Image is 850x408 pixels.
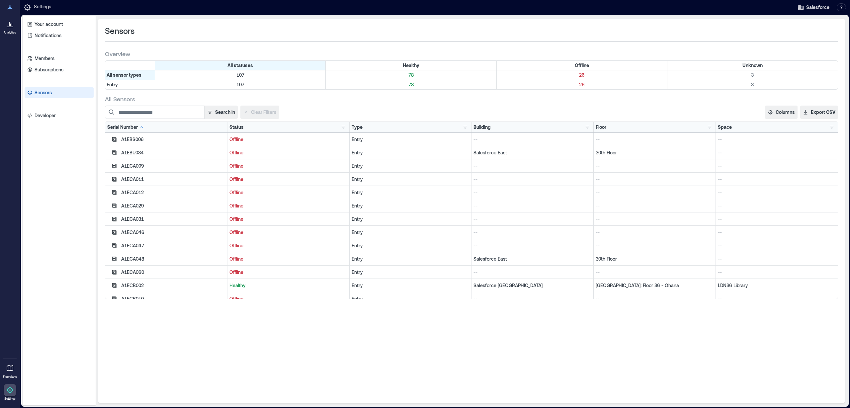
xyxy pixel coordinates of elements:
[596,229,714,236] p: --
[155,61,326,70] div: All statuses
[352,229,469,236] div: Entry
[229,203,347,209] p: Offline
[121,282,225,289] div: A1ECB002
[121,256,225,262] div: A1ECA048
[596,216,714,222] p: --
[473,124,491,130] div: Building
[596,149,714,156] p: 30th Floor
[473,242,591,249] p: --
[121,203,225,209] div: A1ECA029
[35,112,56,119] p: Developer
[229,136,347,143] p: Offline
[121,269,225,276] div: A1ECA060
[25,110,94,121] a: Developer
[107,124,144,130] div: Serial Number
[229,256,347,262] p: Offline
[718,269,836,276] p: --
[105,50,130,58] span: Overview
[121,136,225,143] div: A1EBS006
[596,136,714,143] p: --
[105,95,135,103] span: All Sensors
[473,216,591,222] p: --
[35,55,54,62] p: Members
[473,282,591,289] p: Salesforce [GEOGRAPHIC_DATA]
[352,124,363,130] div: Type
[121,216,225,222] div: A1ECA031
[596,124,606,130] div: Floor
[4,397,16,401] p: Settings
[229,269,347,276] p: Offline
[596,189,714,196] p: --
[352,149,469,156] div: Entry
[229,282,347,289] p: Healthy
[240,106,279,119] button: Clear Filters
[34,3,51,11] p: Settings
[352,136,469,143] div: Entry
[105,70,155,80] div: All sensor types
[229,176,347,183] p: Offline
[718,242,836,249] p: --
[35,66,63,73] p: Subscriptions
[473,295,591,302] p: --
[4,31,16,35] p: Analytics
[229,295,347,302] p: Offline
[35,32,61,39] p: Notifications
[800,106,838,119] button: Export CSV
[473,256,591,262] p: Salesforce East
[121,149,225,156] div: A1EBU034
[718,136,836,143] p: --
[498,81,666,88] p: 26
[229,229,347,236] p: Offline
[667,61,838,70] div: Filter by Status: Unknown
[2,16,18,37] a: Analytics
[473,269,591,276] p: --
[596,242,714,249] p: --
[796,2,831,13] button: Salesforce
[352,163,469,169] div: Entry
[473,203,591,209] p: --
[121,229,225,236] div: A1ECA046
[718,216,836,222] p: --
[25,30,94,41] a: Notifications
[25,53,94,64] a: Members
[352,189,469,196] div: Entry
[327,81,495,88] p: 78
[229,149,347,156] p: Offline
[326,61,496,70] div: Filter by Status: Healthy
[352,282,469,289] div: Entry
[718,163,836,169] p: --
[718,256,836,262] p: --
[352,216,469,222] div: Entry
[25,87,94,98] a: Sensors
[596,163,714,169] p: --
[35,89,52,96] p: Sensors
[229,189,347,196] p: Offline
[473,136,591,143] p: --
[669,81,836,88] p: 3
[1,360,19,381] a: Floorplans
[765,106,798,119] button: Columns
[229,242,347,249] p: Offline
[596,256,714,262] p: 30th Floor
[718,176,836,183] p: --
[121,295,225,302] div: A1ECB010
[105,26,134,36] span: Sensors
[3,375,17,379] p: Floorplans
[229,163,347,169] p: Offline
[25,19,94,30] a: Your account
[35,21,63,28] p: Your account
[121,176,225,183] div: A1ECA011
[718,295,836,302] p: --
[473,189,591,196] p: --
[669,72,836,78] p: 3
[718,189,836,196] p: --
[596,282,714,289] p: [GEOGRAPHIC_DATA]: Floor 36 - Ohana
[105,80,155,89] div: Filter by Type: Entry
[352,295,469,302] div: Entry
[352,256,469,262] div: Entry
[667,80,838,89] div: Filter by Type: Entry & Status: Unknown
[204,106,238,119] button: Search in
[806,4,829,11] span: Salesforce
[473,176,591,183] p: --
[352,203,469,209] div: Entry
